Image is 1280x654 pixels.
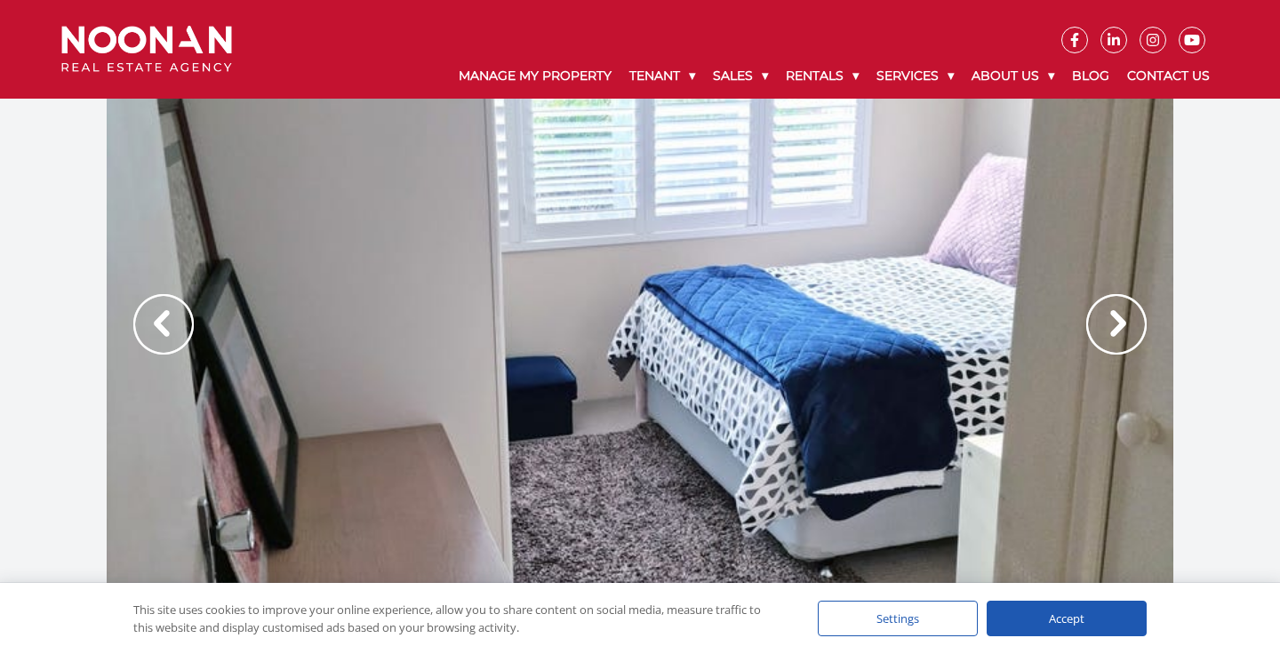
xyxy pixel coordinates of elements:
[963,53,1063,99] a: About Us
[777,53,868,99] a: Rentals
[620,53,704,99] a: Tenant
[1063,53,1118,99] a: Blog
[868,53,963,99] a: Services
[704,53,777,99] a: Sales
[133,601,782,636] div: This site uses cookies to improve your online experience, allow you to share content on social me...
[61,26,232,73] img: Noonan Real Estate Agency
[987,601,1147,636] div: Accept
[450,53,620,99] a: Manage My Property
[1086,294,1147,355] img: Arrow slider
[818,601,978,636] div: Settings
[1118,53,1219,99] a: Contact Us
[133,294,194,355] img: Arrow slider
